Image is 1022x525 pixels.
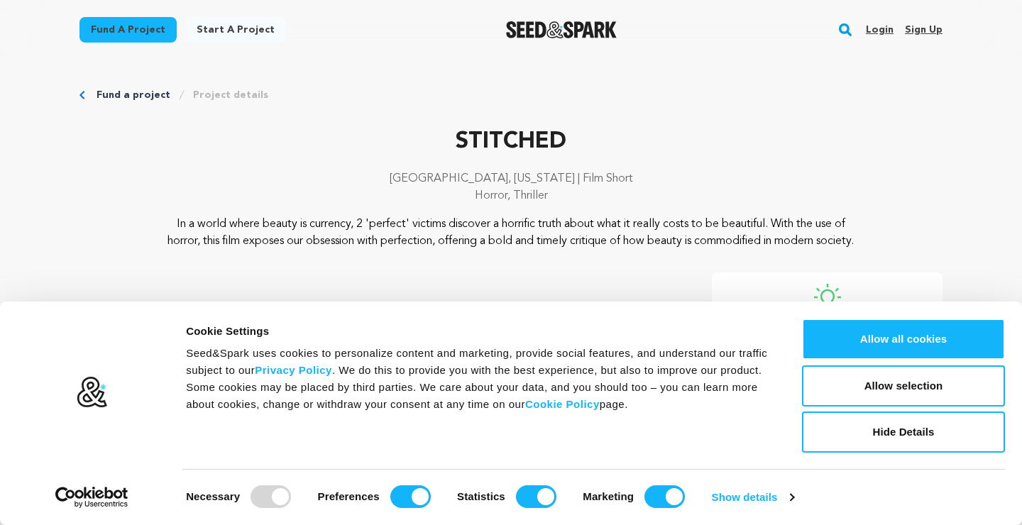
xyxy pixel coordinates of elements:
div: Seed&Spark uses cookies to personalize content and marketing, provide social features, and unders... [186,345,770,413]
p: Horror, Thriller [79,187,943,204]
a: Privacy Policy [255,364,332,376]
strong: Marketing [583,490,634,502]
button: Allow selection [802,365,1005,407]
p: In a world where beauty is currency, 2 'perfect' victims discover a horrific truth about what it ... [166,216,857,250]
strong: Preferences [318,490,380,502]
a: Project details [193,88,268,102]
div: Cookie Settings [186,323,770,340]
button: Hide Details [802,411,1005,453]
strong: Necessary [186,490,240,502]
p: STITCHED [79,125,943,159]
button: Allow all cookies [802,319,1005,360]
a: Start a project [185,17,286,43]
a: Cookie Policy [525,398,600,410]
a: Seed&Spark Homepage [506,21,617,38]
div: Breadcrumb [79,88,943,102]
img: logo [76,376,108,409]
a: Login [866,18,894,41]
a: Fund a project [97,88,170,102]
a: Usercentrics Cookiebot - opens in a new window [30,487,154,508]
img: Seed&Spark Logo Dark Mode [506,21,617,38]
a: Sign up [905,18,943,41]
a: Show details [712,487,794,508]
a: Fund a project [79,17,177,43]
strong: Statistics [457,490,505,502]
p: [GEOGRAPHIC_DATA], [US_STATE] | Film Short [79,170,943,187]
